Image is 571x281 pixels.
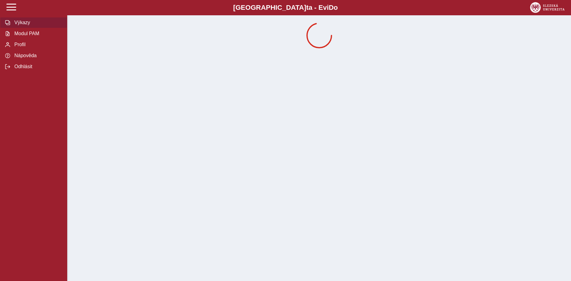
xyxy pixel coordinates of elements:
span: Nápověda [13,53,62,58]
span: Výkazy [13,20,62,25]
img: logo_web_su.png [530,2,565,13]
span: t [306,4,308,11]
span: o [334,4,338,11]
span: Odhlásit [13,64,62,69]
span: Modul PAM [13,31,62,36]
b: [GEOGRAPHIC_DATA] a - Evi [18,4,553,12]
span: Profil [13,42,62,47]
span: D [329,4,334,11]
